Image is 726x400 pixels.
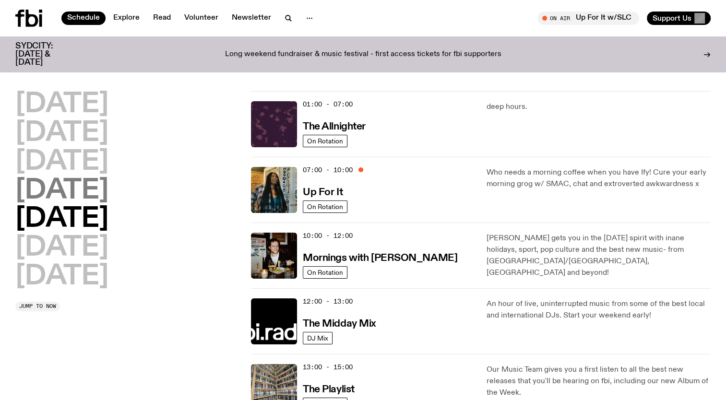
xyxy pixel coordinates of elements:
a: Up For It [303,186,343,198]
p: An hour of live, uninterrupted music from some of the best local and international DJs. Start you... [487,298,711,321]
span: Support Us [653,14,691,23]
a: The Playlist [303,383,355,395]
a: On Rotation [303,266,347,279]
a: Schedule [61,12,106,25]
a: On Rotation [303,135,347,147]
span: On Rotation [307,137,343,144]
button: [DATE] [15,120,108,147]
a: Newsletter [226,12,277,25]
button: [DATE] [15,235,108,261]
button: Jump to now [15,302,60,311]
p: Our Music Team gives you a first listen to all the best new releases that you'll be hearing on fb... [487,364,711,399]
a: On Rotation [303,200,347,213]
a: Volunteer [179,12,224,25]
h3: The Midday Mix [303,319,376,329]
img: Ify - a Brown Skin girl with black braided twists, looking up to the side with her tongue stickin... [251,167,297,213]
button: [DATE] [15,177,108,204]
a: The Allnighter [303,120,366,132]
h3: The Playlist [303,385,355,395]
span: 10:00 - 12:00 [303,231,353,240]
a: Read [147,12,177,25]
button: [DATE] [15,206,108,233]
h3: Up For It [303,188,343,198]
a: The Midday Mix [303,317,376,329]
button: [DATE] [15,263,108,290]
p: Who needs a morning coffee when you have Ify! Cure your early morning grog w/ SMAC, chat and extr... [487,167,711,190]
a: DJ Mix [303,332,333,344]
img: Sam blankly stares at the camera, brightly lit by a camera flash wearing a hat collared shirt and... [251,233,297,279]
a: Explore [107,12,145,25]
h3: SYDCITY: [DATE] & [DATE] [15,42,77,67]
button: [DATE] [15,149,108,176]
p: deep hours. [487,101,711,113]
span: Jump to now [19,304,56,309]
p: [PERSON_NAME] gets you in the [DATE] spirit with inane holidays, sport, pop culture and the best ... [487,233,711,279]
span: On Rotation [307,203,343,210]
button: Support Us [647,12,711,25]
h3: The Allnighter [303,122,366,132]
span: 13:00 - 15:00 [303,363,353,372]
p: Long weekend fundraiser & music festival - first access tickets for fbi supporters [225,50,501,59]
button: [DATE] [15,91,108,118]
span: DJ Mix [307,334,328,341]
span: 12:00 - 13:00 [303,297,353,306]
span: 01:00 - 07:00 [303,100,353,109]
h3: Mornings with [PERSON_NAME] [303,253,457,263]
span: 07:00 - 10:00 [303,165,353,175]
span: On Rotation [307,269,343,276]
a: Mornings with [PERSON_NAME] [303,251,457,263]
button: On AirUp For It w/SLC [537,12,639,25]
